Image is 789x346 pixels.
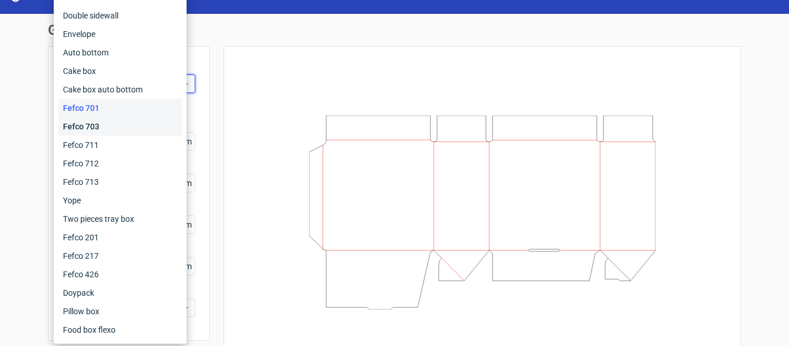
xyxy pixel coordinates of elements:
[58,265,182,284] div: Fefco 426
[58,284,182,302] div: Doypack
[58,80,182,99] div: Cake box auto bottom
[58,62,182,80] div: Cake box
[58,117,182,136] div: Fefco 703
[58,173,182,191] div: Fefco 713
[58,191,182,210] div: Yope
[58,302,182,321] div: Pillow box
[58,321,182,339] div: Food box flexo
[58,228,182,247] div: Fefco 201
[58,210,182,228] div: Two pieces tray box
[58,43,182,62] div: Auto bottom
[58,154,182,173] div: Fefco 712
[58,99,182,117] div: Fefco 701
[58,247,182,265] div: Fefco 217
[58,6,182,25] div: Double sidewall
[58,25,182,43] div: Envelope
[48,23,741,37] h1: Generate new dieline
[58,136,182,154] div: Fefco 711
